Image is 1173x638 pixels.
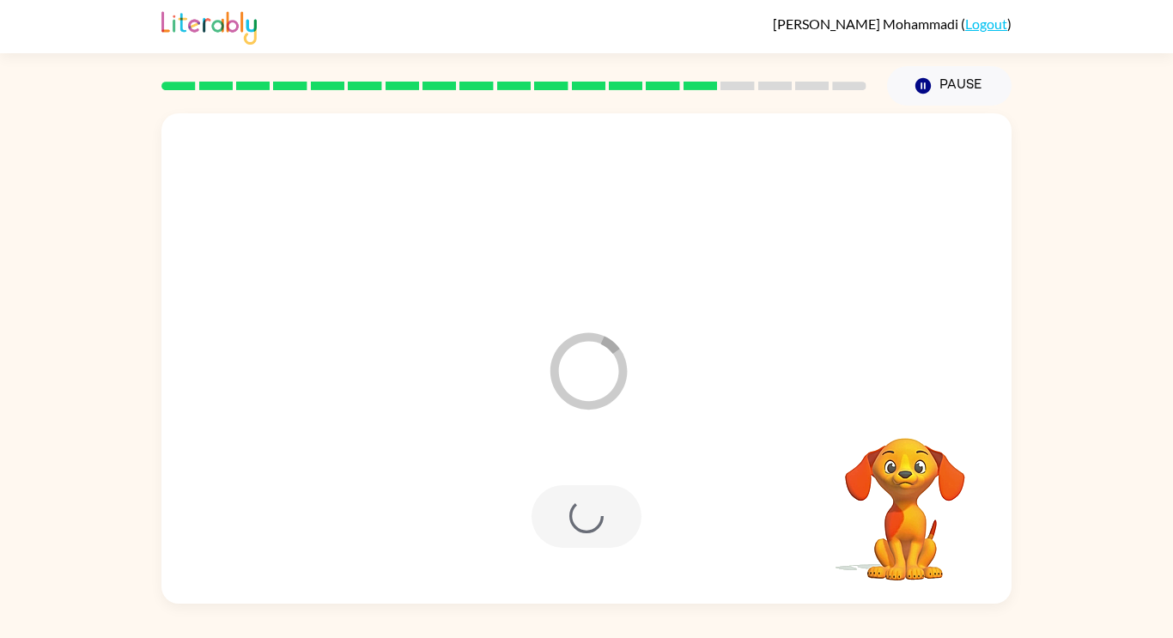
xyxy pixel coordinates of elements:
img: Literably [161,7,257,45]
a: Logout [965,15,1007,32]
span: [PERSON_NAME] Mohammadi [773,15,961,32]
button: Pause [887,66,1012,106]
div: ( ) [773,15,1012,32]
video: Your browser must support playing .mp4 files to use Literably. Please try using another browser. [819,411,991,583]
